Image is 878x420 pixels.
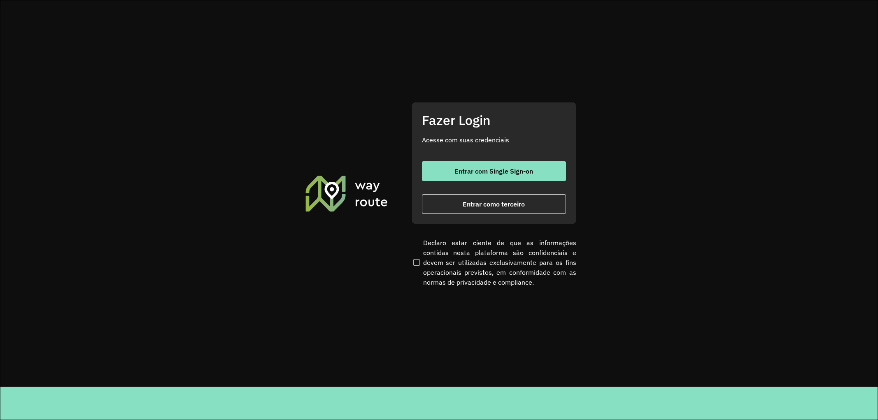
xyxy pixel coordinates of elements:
img: Roteirizador AmbevTech [304,174,389,212]
span: Entrar com Single Sign-on [454,168,533,174]
button: button [422,161,566,181]
label: Declaro estar ciente de que as informações contidas nesta plataforma são confidenciais e devem se... [412,238,576,287]
h2: Fazer Login [422,112,566,128]
p: Acesse com suas credenciais [422,135,566,145]
button: button [422,194,566,214]
span: Entrar como terceiro [463,201,525,207]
